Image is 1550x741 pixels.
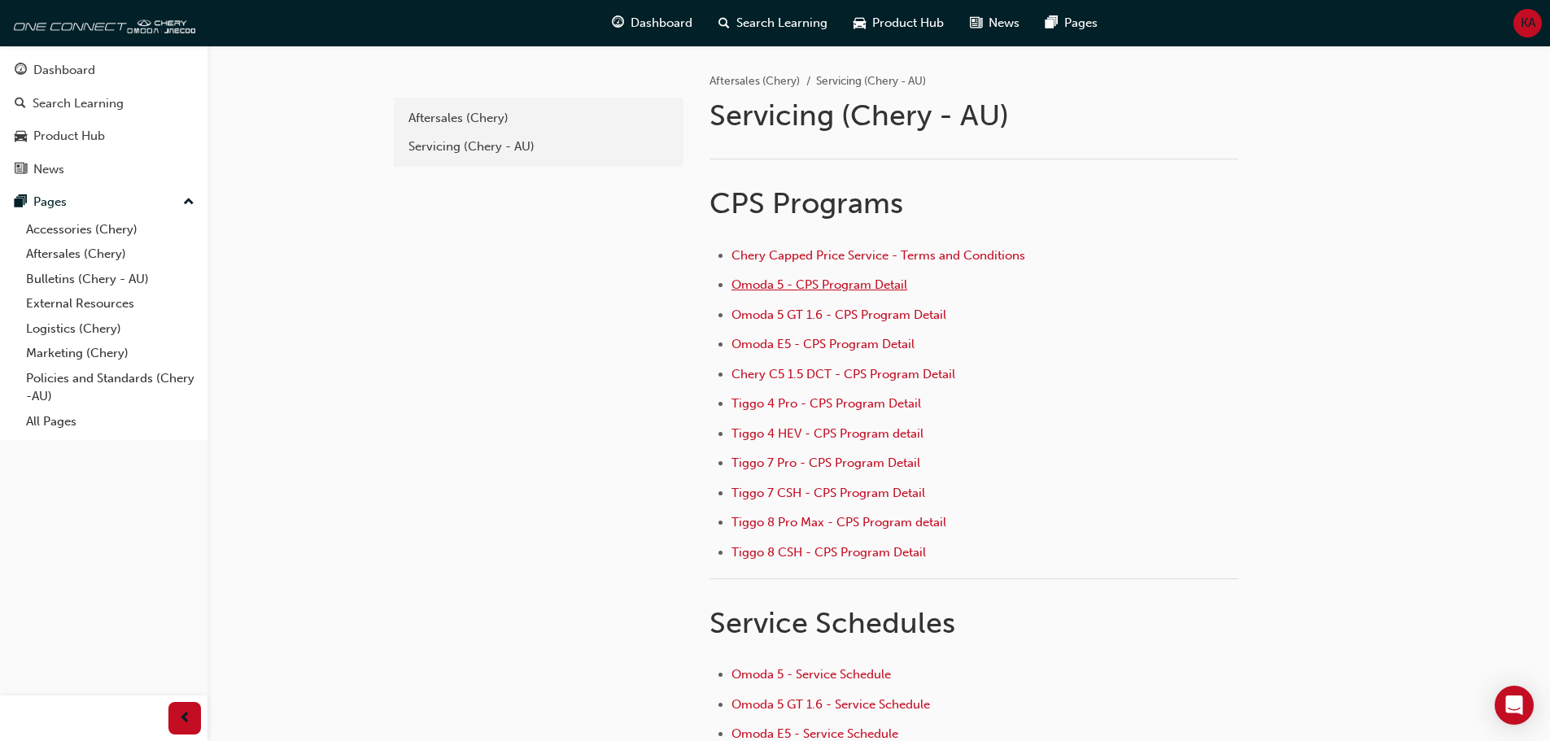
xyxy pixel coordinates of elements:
[731,545,926,560] a: Tiggo 8 CSH - CPS Program Detail
[731,277,907,292] a: Omoda 5 - CPS Program Detail
[816,72,926,91] li: Servicing (Chery - AU)
[20,341,201,366] a: Marketing (Chery)
[599,7,705,40] a: guage-iconDashboard
[20,291,201,316] a: External Resources
[15,129,27,144] span: car-icon
[854,13,866,33] span: car-icon
[7,187,201,217] button: Pages
[7,52,201,187] button: DashboardSearch LearningProduct HubNews
[957,7,1033,40] a: news-iconNews
[710,605,955,640] span: Service Schedules
[183,192,194,213] span: up-icon
[710,74,800,88] a: Aftersales (Chery)
[400,133,677,161] a: Servicing (Chery - AU)
[400,104,677,133] a: Aftersales (Chery)
[705,7,840,40] a: search-iconSearch Learning
[736,14,827,33] span: Search Learning
[731,248,1025,263] a: Chery Capped Price Service - Terms and Conditions
[710,185,903,220] span: CPS Programs
[7,121,201,151] a: Product Hub
[15,195,27,210] span: pages-icon
[15,63,27,78] span: guage-icon
[731,515,946,530] a: Tiggo 8 Pro Max - CPS Program detail
[612,13,624,33] span: guage-icon
[33,127,105,146] div: Product Hub
[710,98,1243,133] h1: Servicing (Chery - AU)
[731,367,955,381] a: Chery C5 1.5 DCT - CPS Program Detail
[15,163,27,177] span: news-icon
[1064,14,1098,33] span: Pages
[7,55,201,85] a: Dashboard
[731,697,930,712] a: Omoda 5 GT 1.6 - Service Schedule
[408,109,669,128] div: Aftersales (Chery)
[1046,13,1058,33] span: pages-icon
[20,409,201,434] a: All Pages
[33,160,64,179] div: News
[872,14,944,33] span: Product Hub
[1521,14,1535,33] span: KA
[989,14,1020,33] span: News
[408,137,669,156] div: Servicing (Chery - AU)
[1033,7,1111,40] a: pages-iconPages
[731,426,923,441] a: Tiggo 4 HEV - CPS Program detail
[1495,686,1534,725] div: Open Intercom Messenger
[631,14,692,33] span: Dashboard
[731,307,946,322] a: Omoda 5 GT 1.6 - CPS Program Detail
[731,337,915,351] a: Omoda E5 - CPS Program Detail
[840,7,957,40] a: car-iconProduct Hub
[7,155,201,185] a: News
[731,486,925,500] a: Tiggo 7 CSH - CPS Program Detail
[7,89,201,119] a: Search Learning
[33,61,95,80] div: Dashboard
[1513,9,1542,37] button: KA
[20,366,201,409] a: Policies and Standards (Chery -AU)
[8,7,195,39] img: oneconnect
[731,455,920,470] a: Tiggo 7 Pro - CPS Program Detail
[15,97,26,111] span: search-icon
[179,708,191,729] span: prev-icon
[20,242,201,267] a: Aftersales (Chery)
[20,267,201,292] a: Bulletins (Chery - AU)
[20,316,201,342] a: Logistics (Chery)
[731,396,921,411] a: Tiggo 4 Pro - CPS Program Detail
[20,217,201,242] a: Accessories (Chery)
[731,667,891,682] a: Omoda 5 - Service Schedule
[970,13,982,33] span: news-icon
[718,13,730,33] span: search-icon
[33,193,67,211] div: Pages
[33,94,124,113] div: Search Learning
[731,726,898,741] a: Omoda E5 - Service Schedule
